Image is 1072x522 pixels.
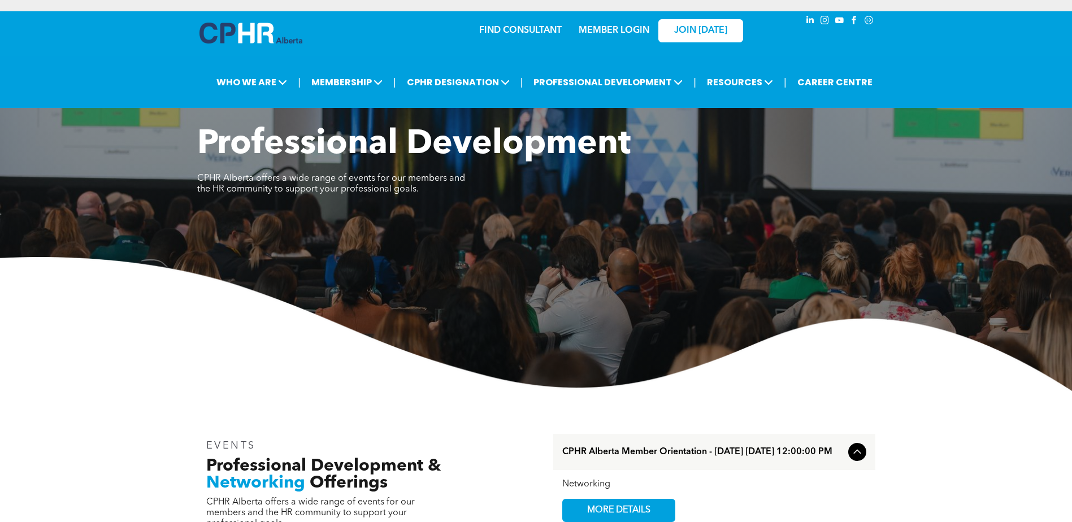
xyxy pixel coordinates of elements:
[530,72,686,93] span: PROFESSIONAL DEVELOPMENT
[206,441,257,451] span: EVENTS
[562,447,844,458] span: CPHR Alberta Member Orientation - [DATE] [DATE] 12:00:00 PM
[403,72,513,93] span: CPHR DESIGNATION
[197,174,465,194] span: CPHR Alberta offers a wide range of events for our members and the HR community to support your p...
[308,72,386,93] span: MEMBERSHIP
[206,458,441,475] span: Professional Development &
[848,14,861,29] a: facebook
[562,479,866,490] div: Networking
[574,499,663,521] span: MORE DETAILS
[298,71,301,94] li: |
[863,14,875,29] a: Social network
[206,475,305,491] span: Networking
[819,14,831,29] a: instagram
[674,25,727,36] span: JOIN [DATE]
[197,128,631,162] span: Professional Development
[704,72,776,93] span: RESOURCES
[393,71,396,94] li: |
[804,14,817,29] a: linkedin
[310,475,388,491] span: Offerings
[562,499,675,522] a: MORE DETAILS
[213,72,290,93] span: WHO WE ARE
[479,26,562,35] a: FIND CONSULTANT
[794,72,876,93] a: CAREER CENTRE
[693,71,696,94] li: |
[784,71,787,94] li: |
[199,23,302,43] img: A blue and white logo for cp alberta
[834,14,846,29] a: youtube
[579,26,649,35] a: MEMBER LOGIN
[520,71,523,94] li: |
[658,19,743,42] a: JOIN [DATE]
